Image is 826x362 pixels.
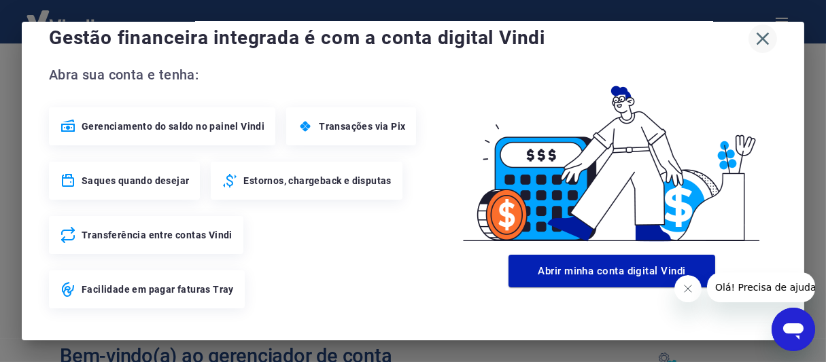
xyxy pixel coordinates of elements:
[707,272,815,302] iframe: Mensagem da empresa
[49,64,447,86] span: Abra sua conta e tenha:
[8,10,114,20] span: Olá! Precisa de ajuda?
[509,255,715,287] button: Abrir minha conta digital Vindi
[674,275,702,302] iframe: Fechar mensagem
[319,120,405,133] span: Transações via Pix
[243,174,391,187] span: Estornos, chargeback e disputas
[772,308,815,351] iframe: Botão para abrir a janela de mensagens
[82,174,189,187] span: Saques quando desejar
[82,120,264,133] span: Gerenciamento do saldo no painel Vindi
[82,283,234,296] span: Facilidade em pagar faturas Tray
[447,64,777,249] img: Good Billing
[82,228,233,242] span: Transferência entre contas Vindi
[49,24,748,52] span: Gestão financeira integrada é com a conta digital Vindi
